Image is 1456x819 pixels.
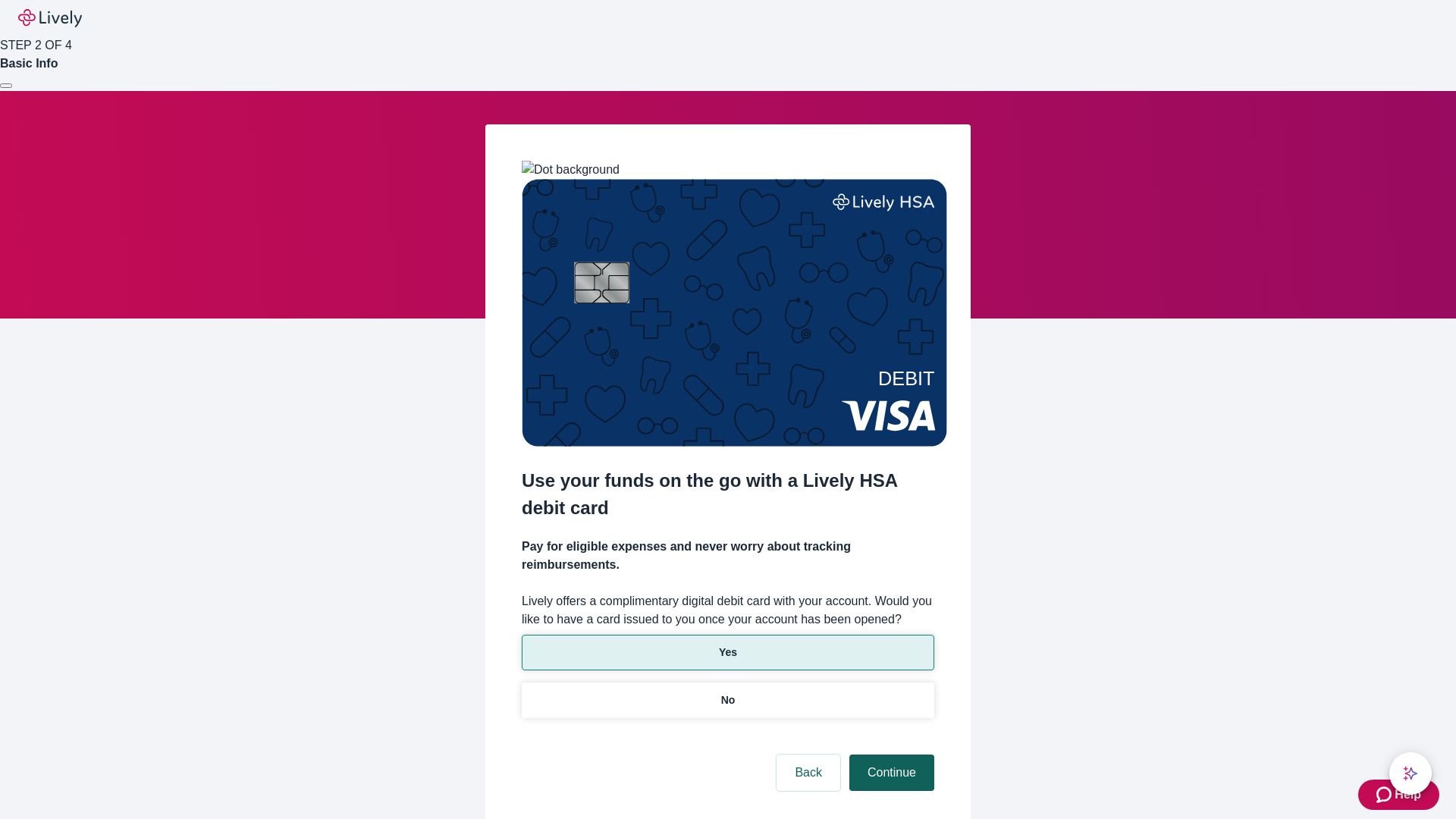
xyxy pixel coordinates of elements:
h4: Pay for eligible expenses and never worry about tracking reimbursements. [522,538,934,574]
p: No [721,692,736,708]
h2: Use your funds on the go with a Lively HSA debit card [522,467,934,522]
svg: Zendesk support icon [1376,786,1395,804]
button: chat [1389,752,1432,795]
span: Help [1395,786,1421,804]
img: Debit card [522,179,947,447]
button: Continue [849,755,934,791]
img: Dot background [522,161,620,179]
svg: Lively AI Assistant [1403,766,1418,781]
button: Yes [522,635,934,670]
label: Lively offers a complimentary digital debit card with your account. Would you like to have a card... [522,592,934,629]
p: Yes [719,645,737,661]
img: Lively [18,9,82,27]
button: No [522,682,934,718]
button: Back [777,755,840,791]
button: Zendesk support iconHelp [1358,780,1439,810]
